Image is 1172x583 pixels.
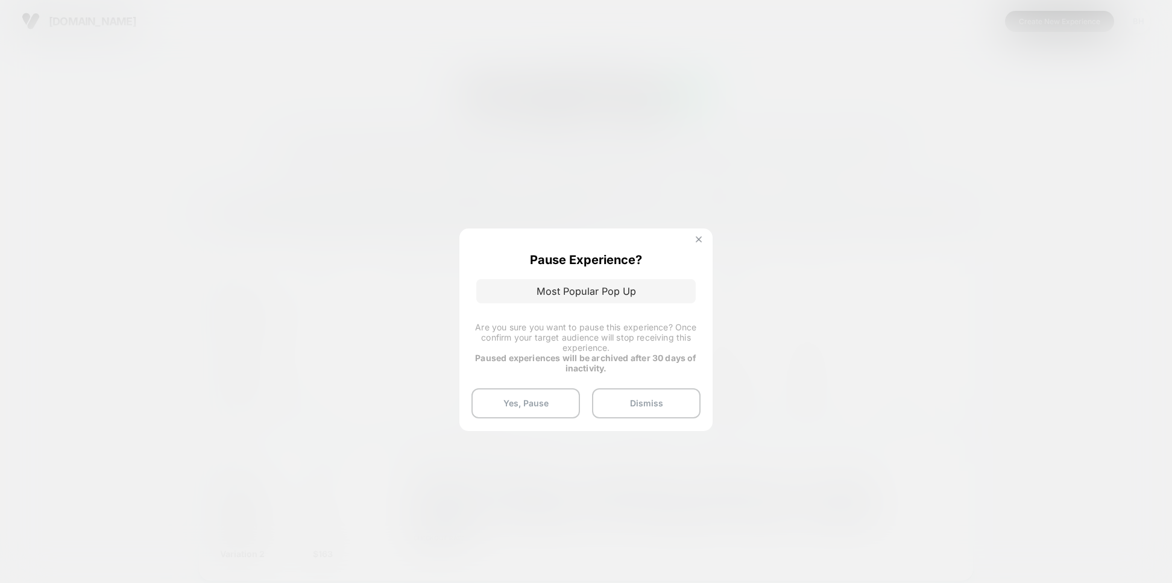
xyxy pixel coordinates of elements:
p: Pause Experience? [530,253,642,267]
p: Most Popular Pop Up [476,279,696,303]
img: close [696,236,702,242]
button: Dismiss [592,388,701,418]
strong: Paused experiences will be archived after 30 days of inactivity. [475,353,696,373]
button: Yes, Pause [471,388,580,418]
span: Are you sure you want to pause this experience? Once confirm your target audience will stop recei... [475,322,696,353]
